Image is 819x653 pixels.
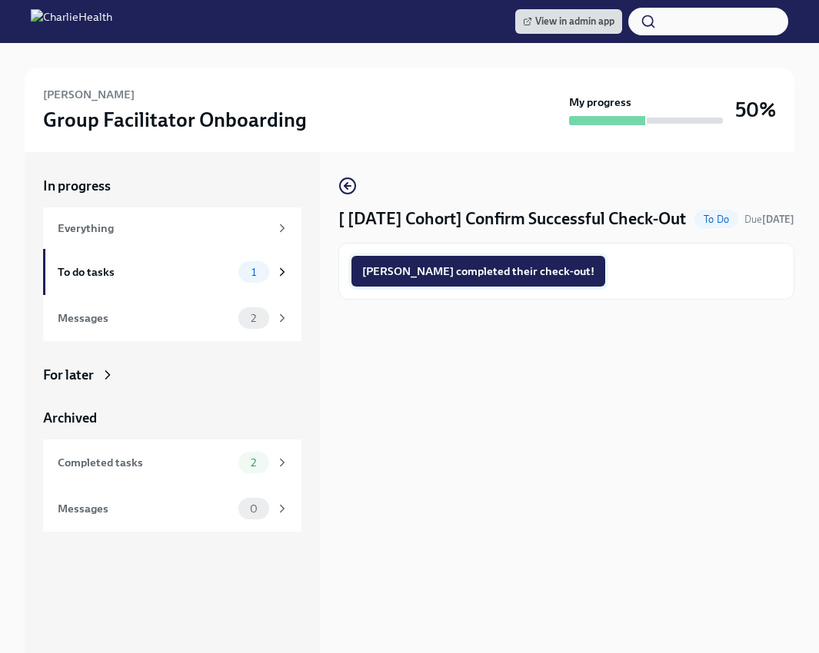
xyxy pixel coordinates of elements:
[58,500,232,517] div: Messages
[43,177,301,195] a: In progress
[43,486,301,532] a: Messages0
[694,214,738,225] span: To Do
[58,220,269,237] div: Everything
[735,96,776,124] h3: 50%
[58,310,232,326] div: Messages
[43,207,301,249] a: Everything
[43,366,94,384] div: For later
[242,267,265,278] span: 1
[31,9,112,34] img: CharlieHealth
[569,94,631,110] strong: My progress
[58,454,232,471] div: Completed tasks
[744,212,794,227] span: October 24th, 2025 09:00
[241,503,267,515] span: 0
[351,256,605,287] button: [PERSON_NAME] completed their check-out!
[43,249,301,295] a: To do tasks1
[241,457,265,469] span: 2
[362,264,594,279] span: [PERSON_NAME] completed their check-out!
[43,106,307,134] h3: Group Facilitator Onboarding
[515,9,622,34] a: View in admin app
[43,439,301,486] a: Completed tasks2
[43,86,135,103] h6: [PERSON_NAME]
[43,366,301,384] a: For later
[43,295,301,341] a: Messages2
[744,214,794,225] span: Due
[338,207,686,230] h4: [ [DATE] Cohort] Confirm Successful Check-Out
[43,409,301,427] a: Archived
[523,14,614,29] span: View in admin app
[241,313,265,324] span: 2
[762,214,794,225] strong: [DATE]
[58,264,232,280] div: To do tasks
